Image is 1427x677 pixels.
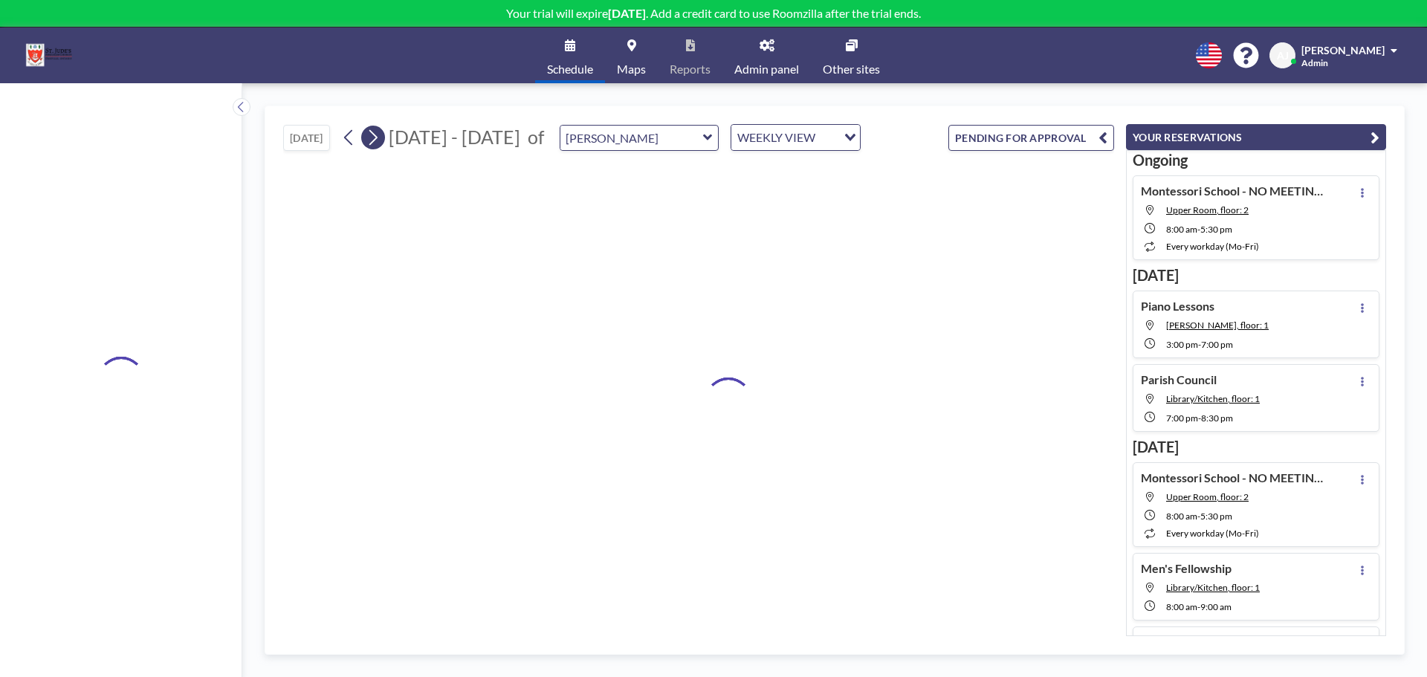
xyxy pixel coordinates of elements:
[1166,601,1197,612] span: 8:00 AM
[1141,470,1327,485] h4: Montessori School - NO MEETINGS UPSTAIRS
[1166,393,1260,404] span: Library/Kitchen, floor: 1
[1166,511,1197,522] span: 8:00 AM
[608,6,646,20] b: [DATE]
[1141,184,1327,198] h4: Montessori School - NO MEETINGS UPSTAIRS
[1166,339,1198,350] span: 3:00 PM
[1201,412,1233,424] span: 8:30 PM
[823,63,880,75] span: Other sites
[1166,224,1197,235] span: 8:00 AM
[1200,511,1232,522] span: 5:30 PM
[560,126,703,150] input: Victoria Hall
[1166,241,1259,252] span: every workday (Mo-Fri)
[1277,49,1289,62] span: AJ
[617,63,646,75] span: Maps
[1198,339,1201,350] span: -
[1166,412,1198,424] span: 7:00 PM
[1200,224,1232,235] span: 5:30 PM
[535,27,605,83] a: Schedule
[1141,372,1217,387] h4: Parish Council
[283,125,330,151] button: [DATE]
[734,128,818,147] span: WEEKLY VIEW
[1133,266,1379,285] h3: [DATE]
[1301,57,1328,68] span: Admin
[528,126,544,149] span: of
[1166,582,1260,593] span: Library/Kitchen, floor: 1
[1197,511,1200,522] span: -
[1301,44,1385,56] span: [PERSON_NAME]
[1201,339,1233,350] span: 7:00 PM
[1198,412,1201,424] span: -
[820,128,835,147] input: Search for option
[1200,601,1232,612] span: 9:00 AM
[1133,151,1379,169] h3: Ongoing
[722,27,811,83] a: Admin panel
[1141,635,1208,650] h4: Coffee Hour
[734,63,799,75] span: Admin panel
[24,41,77,71] img: organization-logo
[658,27,722,83] a: Reports
[1197,224,1200,235] span: -
[1166,320,1269,331] span: Victoria Hall, floor: 1
[1141,561,1232,576] h4: Men's Fellowship
[1126,124,1386,150] button: YOUR RESERVATIONS
[547,63,593,75] span: Schedule
[1166,491,1249,502] span: Upper Room, floor: 2
[1166,528,1259,539] span: every workday (Mo-Fri)
[1166,204,1249,216] span: Upper Room, floor: 2
[1133,438,1379,456] h3: [DATE]
[1197,601,1200,612] span: -
[731,125,860,150] div: Search for option
[1141,299,1214,314] h4: Piano Lessons
[605,27,658,83] a: Maps
[811,27,892,83] a: Other sites
[948,125,1114,151] button: PENDING FOR APPROVAL
[670,63,711,75] span: Reports
[389,126,520,148] span: [DATE] - [DATE]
